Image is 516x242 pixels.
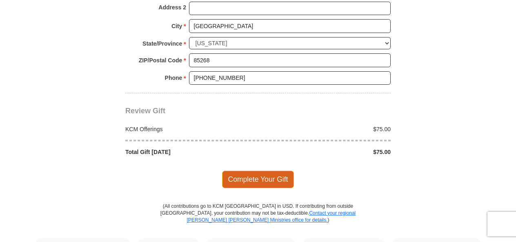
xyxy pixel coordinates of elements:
[171,20,182,32] strong: City
[121,125,258,133] div: KCM Offerings
[158,2,186,13] strong: Address 2
[222,171,294,188] span: Complete Your Gift
[139,55,182,66] strong: ZIP/Postal Code
[121,148,258,156] div: Total Gift [DATE]
[258,148,395,156] div: $75.00
[187,210,356,223] a: Contact your regional [PERSON_NAME] [PERSON_NAME] Ministries office for details.
[125,107,165,115] span: Review Gift
[160,203,356,238] p: (All contributions go to KCM [GEOGRAPHIC_DATA] in USD. If contributing from outside [GEOGRAPHIC_D...
[142,38,182,49] strong: State/Province
[165,72,182,84] strong: Phone
[258,125,395,133] div: $75.00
